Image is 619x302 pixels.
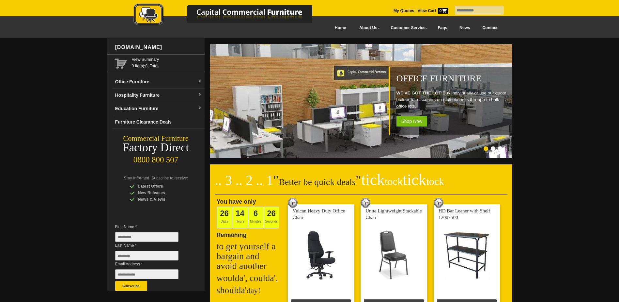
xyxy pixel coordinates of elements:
[232,207,248,228] span: Hours
[113,115,205,129] a: Furniture Clearance Deals
[215,175,507,194] h2: Better be quick deals
[210,44,513,158] img: Office Furniture
[130,190,192,196] div: New Releases
[115,281,147,291] button: Subscribe
[385,176,403,187] span: tock
[151,176,188,180] span: Subscribe to receive:
[418,8,448,13] strong: View Cart
[124,176,149,180] span: Stay Informed
[115,242,188,249] span: Last Name *
[288,198,298,208] img: tick tock deal clock
[476,21,503,35] a: Contact
[236,209,244,218] span: 14
[113,89,205,102] a: Hospitality Furnituredropdown
[438,8,448,14] span: 0
[498,146,503,151] li: Page dot 3
[491,146,495,151] li: Page dot 2
[396,74,509,83] h1: Office Furniture
[107,143,205,152] div: Factory Direct
[198,93,202,97] img: dropdown
[416,8,448,13] a: View Cart0
[394,8,414,13] a: My Quotes
[107,134,205,143] div: Commercial Furniture
[352,21,383,35] a: About Us
[267,209,276,218] span: 26
[453,21,476,35] a: News
[115,251,178,260] input: Last Name *
[113,102,205,115] a: Education Furnituredropdown
[198,79,202,83] img: dropdown
[217,229,247,238] span: Remaining
[215,173,273,188] span: .. 3 .. 2 .. 1
[217,207,232,228] span: Days
[130,183,192,190] div: Latest Offers
[198,106,202,110] img: dropdown
[273,173,279,188] span: "
[217,198,256,205] span: You have only
[356,173,444,188] span: "
[361,198,370,208] img: tick tock deal clock
[116,3,344,27] img: Capital Commercial Furniture Logo
[217,273,282,283] h2: woulda', coulda',
[132,56,202,63] a: View Summary
[220,209,229,218] span: 26
[396,91,443,95] strong: WE'VE GOT THE LOT!
[115,224,188,230] span: First Name *
[432,21,454,35] a: Faqs
[383,21,431,35] a: Customer Service
[115,261,188,267] span: Email Address *
[361,171,444,188] span: tick tick
[116,3,344,29] a: Capital Commercial Furniture Logo
[113,38,205,57] div: [DOMAIN_NAME]
[264,207,279,228] span: Seconds
[115,269,178,279] input: Email Address *
[217,285,282,295] h2: shoulda'
[396,116,427,126] span: Shop Now
[254,209,258,218] span: 6
[132,56,202,68] span: 0 item(s), Total:
[396,90,509,109] p: Buy individually or use our quote builder for discounts on multiple units through to bulk office ...
[130,196,192,203] div: News & Views
[247,286,261,295] span: day!
[248,207,264,228] span: Minutes
[434,198,443,208] img: tick tock deal clock
[210,154,513,159] a: Office Furniture WE'VE GOT THE LOT!Buy individually or use our quote builder for discounts on mul...
[217,242,282,271] h2: to get yourself a bargain and avoid another
[426,176,444,187] span: tock
[113,75,205,89] a: Office Furnituredropdown
[484,146,488,151] li: Page dot 1
[107,152,205,164] div: 0800 800 507
[115,232,178,242] input: First Name *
